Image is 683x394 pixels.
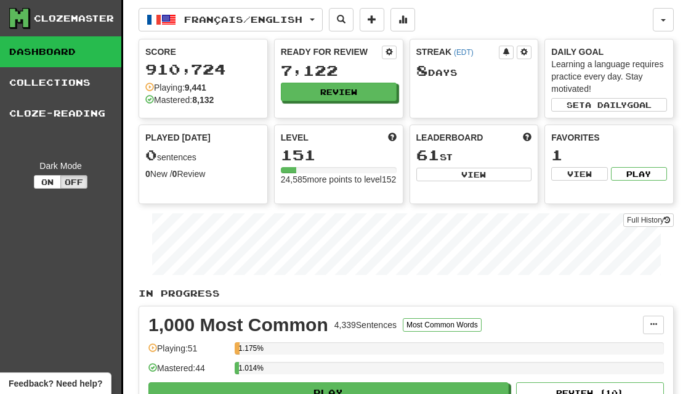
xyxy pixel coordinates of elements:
div: 1.014% [238,362,239,374]
div: 910,724 [145,62,261,77]
div: sentences [145,147,261,163]
div: Mastered: 44 [148,362,228,382]
span: This week in points, UTC [523,131,531,144]
button: Review [281,83,397,101]
div: Daily Goal [551,46,667,58]
span: Français / English [184,14,302,25]
button: Off [60,175,87,189]
strong: 8,132 [192,95,214,105]
div: 24,585 more points to level 152 [281,173,397,186]
div: Favorites [551,131,667,144]
div: Ready for Review [281,46,382,58]
button: On [34,175,61,189]
div: Score [145,46,261,58]
span: Open feedback widget [9,377,102,390]
strong: 0 [145,169,150,179]
div: Day s [416,63,532,79]
strong: 9,441 [185,83,206,92]
div: 1.175% [238,342,240,355]
div: 4,339 Sentences [334,319,397,331]
div: 7,122 [281,63,397,78]
div: st [416,147,532,163]
button: Most Common Words [403,318,482,332]
strong: 0 [172,169,177,179]
span: Played [DATE] [145,131,211,144]
button: More stats [390,8,415,31]
div: Playing: 51 [148,342,228,363]
div: 151 [281,147,397,163]
p: In Progress [139,287,674,300]
span: Leaderboard [416,131,483,144]
button: Play [611,167,667,181]
div: 1 [551,147,667,163]
div: Streak [416,46,499,58]
button: Add sentence to collection [360,8,384,31]
button: View [551,167,607,181]
span: 8 [416,62,428,79]
div: New / Review [145,168,261,180]
div: Dark Mode [9,160,112,172]
button: Seta dailygoal [551,98,667,112]
div: Mastered: [145,94,214,106]
span: 61 [416,146,440,163]
a: (EDT) [454,48,474,57]
div: Playing: [145,81,206,94]
span: 0 [145,146,157,163]
a: Full History [623,213,674,227]
span: Score more points to level up [388,131,397,144]
button: Français/English [139,8,323,31]
div: 1,000 Most Common [148,316,328,334]
div: Learning a language requires practice every day. Stay motivated! [551,58,667,95]
span: Level [281,131,309,144]
div: Clozemaster [34,12,114,25]
span: a daily [585,101,627,109]
button: View [416,168,532,181]
button: Search sentences [329,8,354,31]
